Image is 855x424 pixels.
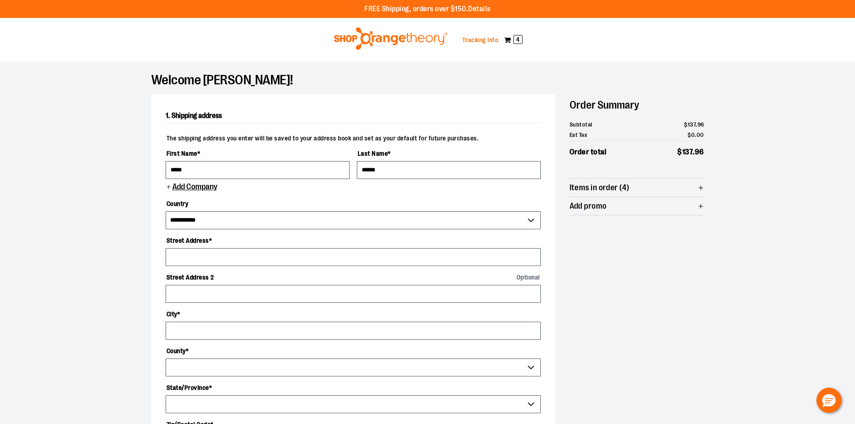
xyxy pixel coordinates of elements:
[166,131,541,142] p: The shipping address you enter will be saved to your address book and set as your default for fut...
[151,76,704,83] h1: Welcome [PERSON_NAME]!
[570,94,704,116] h2: Order Summary
[570,179,704,197] button: Items in order (4)
[570,184,630,192] span: Items in order (4)
[517,274,540,280] span: Optional
[693,148,695,156] span: .
[695,131,697,138] span: .
[166,183,217,192] button: Add Company
[166,270,541,285] label: Street Address 2
[166,233,541,248] label: Street Address *
[357,146,541,161] label: Last Name *
[816,388,842,413] button: Hello, have a question? Let’s chat.
[171,183,217,191] span: Add Company
[468,5,491,13] a: Details
[513,35,522,44] span: 4
[166,343,541,358] label: County *
[166,109,541,123] h2: 1. Shipping address
[677,148,682,156] span: $
[166,380,541,395] label: State/Province *
[166,146,350,161] label: First Name *
[696,121,697,128] span: .
[688,131,691,138] span: $
[166,306,541,322] label: City *
[166,196,541,211] label: Country
[364,4,491,14] p: FREE Shipping, orders over $150.
[333,27,449,50] img: Shop Orangetheory
[697,121,704,128] span: 96
[695,148,704,156] span: 96
[570,202,607,210] span: Add promo
[682,148,693,156] span: 137
[688,121,696,128] span: 137
[570,120,592,129] span: Subtotal
[462,36,499,44] a: Tracking Info
[697,131,704,138] span: 00
[570,197,704,215] button: Add promo
[684,121,688,128] span: $
[570,131,588,140] span: Est Tax
[570,146,607,158] span: Order total
[691,131,695,138] span: 0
